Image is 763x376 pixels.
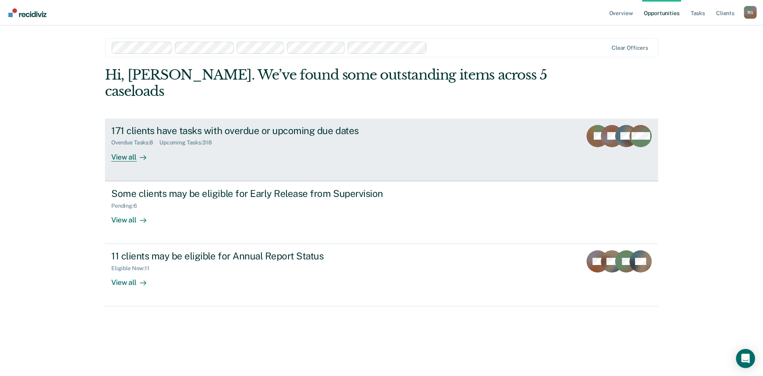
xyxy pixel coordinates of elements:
[744,6,757,19] button: Profile dropdown button
[111,146,156,162] div: View all
[111,265,156,272] div: Eligible Now : 11
[111,203,143,209] div: Pending : 6
[105,181,658,244] a: Some clients may be eligible for Early Release from SupervisionPending:6View all
[105,244,658,306] a: 11 clients may be eligible for Annual Report StatusEligible Now:11View all
[105,67,548,99] div: Hi, [PERSON_NAME]. We’ve found some outstanding items across 5 caseloads
[105,119,658,181] a: 171 clients have tasks with overdue or upcoming due datesOverdue Tasks:8Upcoming Tasks:318View all
[111,272,156,287] div: View all
[111,139,159,146] div: Overdue Tasks : 8
[612,45,648,51] div: Clear officers
[111,188,390,199] div: Some clients may be eligible for Early Release from Supervision
[111,125,390,136] div: 171 clients have tasks with overdue or upcoming due dates
[744,6,757,19] div: R G
[159,139,218,146] div: Upcoming Tasks : 318
[736,349,755,368] div: Open Intercom Messenger
[8,8,46,17] img: Recidiviz
[111,250,390,262] div: 11 clients may be eligible for Annual Report Status
[111,209,156,224] div: View all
